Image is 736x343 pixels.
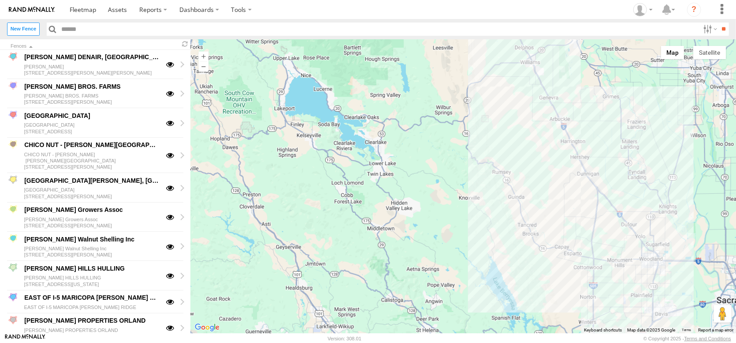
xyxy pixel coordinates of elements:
div: CHICO NUT - [PERSON_NAME][GEOGRAPHIC_DATA] [23,140,160,151]
div: Version: 308.01 [328,336,361,341]
div: [PERSON_NAME] DENAIR, [GEOGRAPHIC_DATA] [23,52,160,63]
button: Keyboard shortcuts [584,327,622,333]
a: Report a map error [698,328,733,332]
div: [GEOGRAPHIC_DATA] [STREET_ADDRESS] [23,121,160,136]
div: [PERSON_NAME] HILLS HULLING [23,263,160,274]
span: Refresh [180,40,190,49]
div: [PERSON_NAME] PROPERTIES ORLAND [STREET_ADDRESS][US_STATE] [23,326,160,340]
a: Open this area in Google Maps (opens a new window) [193,322,222,333]
button: Zoom out [199,61,209,72]
button: Show street map [661,46,684,59]
div: [PERSON_NAME] Growers Assoc [23,205,160,215]
div: [PERSON_NAME] PROPERTIES ORLAND [23,316,160,326]
div: © Copyright 2025 - [643,336,731,341]
div: [PERSON_NAME] HILLS HULLING [STREET_ADDRESS][US_STATE] [23,274,160,288]
div: Click to Sort [11,44,173,49]
div: Dennis Braga [630,3,656,16]
label: Search Filter Options [700,23,719,35]
div: [PERSON_NAME] BROS. FARMS [STREET_ADDRESS][PERSON_NAME] [23,92,160,106]
span: Map data ©2025 Google [627,328,675,332]
div: [GEOGRAPHIC_DATA] [23,110,160,121]
a: Visit our Website [5,334,45,343]
button: Drag Pegman onto the map to open Street View [714,305,732,323]
div: EAST OF I-5 MARICOPA [PERSON_NAME] RIDGE [23,303,160,311]
label: Create New Fence [7,23,40,35]
div: [PERSON_NAME] [STREET_ADDRESS][PERSON_NAME][PERSON_NAME] [23,62,160,77]
div: [PERSON_NAME] Growers Assoc [STREET_ADDRESS][PERSON_NAME] [23,215,160,230]
div: EAST OF I-5 MARICOPA [PERSON_NAME] RIDGE [23,293,160,303]
div: [PERSON_NAME] Walnut Shelling Inc [STREET_ADDRESS][PERSON_NAME] [23,245,160,259]
img: Google [193,322,222,333]
a: Terms and Conditions [684,336,731,341]
div: [GEOGRAPHIC_DATA][PERSON_NAME], [GEOGRAPHIC_DATA] [23,175,160,186]
div: [PERSON_NAME] Walnut Shelling Inc [23,234,160,245]
div: CHICO NUT - [PERSON_NAME] [PERSON_NAME][GEOGRAPHIC_DATA] [STREET_ADDRESS][PERSON_NAME] [23,150,160,171]
i: ? [687,3,701,17]
button: Zoom in [199,51,209,61]
button: Show satellite imagery [693,46,726,59]
img: rand-logo.svg [9,7,55,13]
div: [PERSON_NAME] BROS. FARMS [23,81,160,92]
a: Terms (opens in new tab) [682,328,691,332]
div: [GEOGRAPHIC_DATA] [STREET_ADDRESS][PERSON_NAME] [23,186,160,200]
